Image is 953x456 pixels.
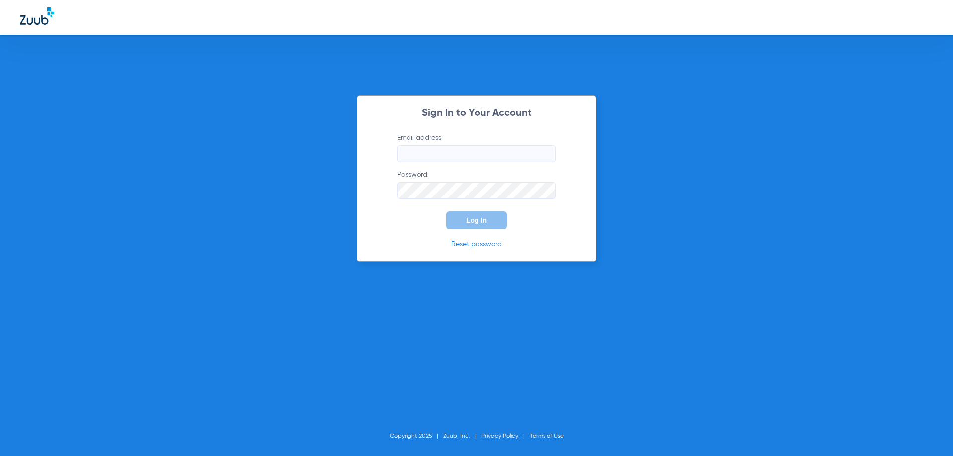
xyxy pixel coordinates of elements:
input: Password [397,182,556,199]
h2: Sign In to Your Account [382,108,571,118]
button: Log In [446,211,507,229]
img: Zuub Logo [20,7,54,25]
label: Password [397,170,556,199]
a: Reset password [451,241,502,248]
li: Zuub, Inc. [443,431,481,441]
a: Privacy Policy [481,433,518,439]
span: Log In [466,216,487,224]
li: Copyright 2025 [390,431,443,441]
label: Email address [397,133,556,162]
input: Email address [397,145,556,162]
a: Terms of Use [530,433,564,439]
